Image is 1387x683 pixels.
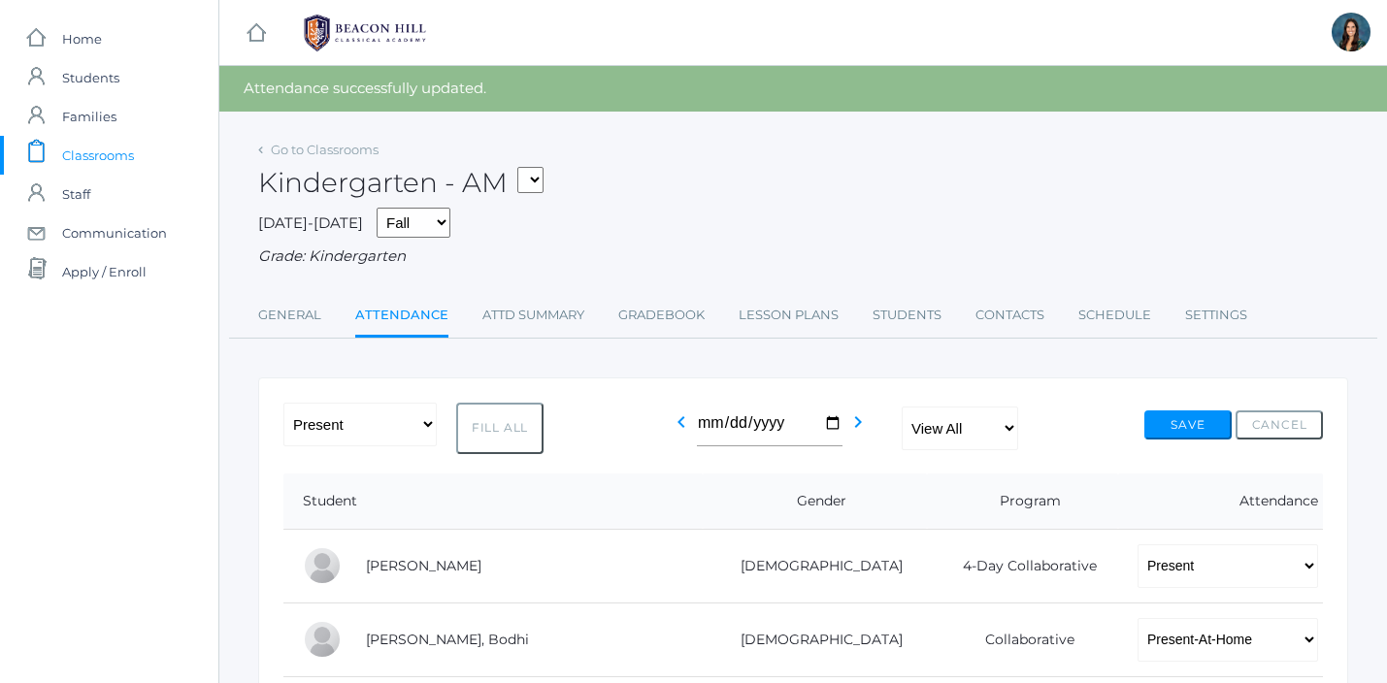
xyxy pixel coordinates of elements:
td: 4-Day Collaborative [927,529,1118,602]
div: Bodhi Dreher [303,620,342,659]
a: [PERSON_NAME], Bodhi [366,631,529,648]
span: Classrooms [62,136,134,175]
a: Contacts [975,296,1044,335]
a: General [258,296,321,335]
a: [PERSON_NAME] [366,557,481,574]
a: Schedule [1078,296,1151,335]
th: Student [283,473,703,530]
a: Gradebook [618,296,705,335]
th: Program [927,473,1118,530]
a: Settings [1185,296,1247,335]
span: Apply / Enroll [62,252,147,291]
span: Home [62,19,102,58]
div: Maia Canan [303,546,342,585]
div: Jordyn Dewey [1332,13,1370,51]
button: Save [1144,410,1232,439]
span: [DATE]-[DATE] [258,213,363,232]
a: chevron_right [846,419,870,438]
img: BHCALogos-05-308ed15e86a5a0abce9b8dd61676a3503ac9727e845dece92d48e8588c001991.png [292,9,438,57]
th: Gender [703,473,928,530]
td: [DEMOGRAPHIC_DATA] [703,529,928,602]
span: Families [62,97,116,136]
a: Attendance [355,296,448,338]
span: Communication [62,213,167,252]
a: Attd Summary [482,296,584,335]
i: chevron_left [670,410,693,434]
a: Students [873,296,941,335]
th: Attendance [1118,473,1323,530]
div: Attendance successfully updated. [219,66,1387,112]
a: chevron_left [670,419,693,438]
h2: Kindergarten - AM [258,168,544,198]
span: Staff [62,175,90,213]
div: Grade: Kindergarten [258,245,1348,268]
a: Go to Classrooms [271,142,379,157]
button: Fill All [456,403,544,454]
i: chevron_right [846,410,870,434]
span: Students [62,58,119,97]
td: [DEMOGRAPHIC_DATA] [703,602,928,676]
a: Lesson Plans [739,296,839,335]
td: Collaborative [927,602,1118,676]
button: Cancel [1236,410,1323,439]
